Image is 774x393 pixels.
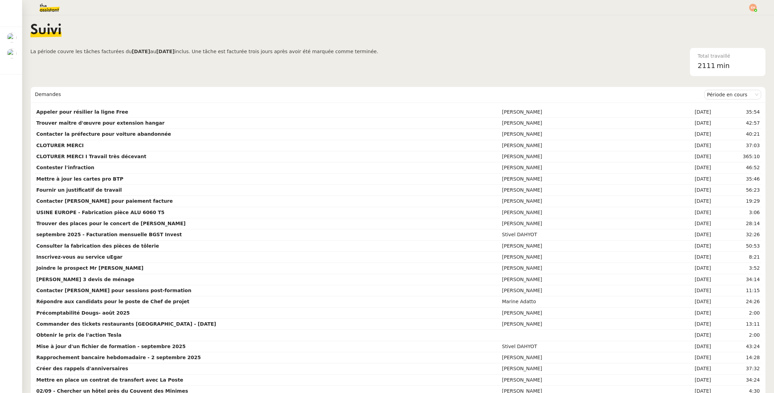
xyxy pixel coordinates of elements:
td: 3:06 [712,207,761,218]
td: 50:53 [712,241,761,252]
td: 24:26 [712,296,761,307]
td: 3:52 [712,263,761,274]
td: 35:46 [712,174,761,185]
td: [DATE] [665,330,712,341]
td: [PERSON_NAME] [501,375,665,386]
strong: Trouver des places pour le concert de [PERSON_NAME] [36,221,186,226]
td: [DATE] [665,352,712,363]
td: [DATE] [665,207,712,218]
strong: Répondre aux candidats pour le poste de Chef de projet [36,299,189,304]
td: 34:14 [712,274,761,285]
td: 35:54 [712,107,761,118]
td: [PERSON_NAME] [501,162,665,173]
strong: Rapprochement bancaire hebdomadaire - 2 septembre 2025 [36,355,201,360]
td: 43:24 [712,341,761,352]
td: 56:23 [712,185,761,196]
td: Stivel DAHYOT [501,341,665,352]
td: [PERSON_NAME] [501,252,665,263]
strong: CLOTURER MERCI [36,143,84,148]
td: [PERSON_NAME] [501,285,665,296]
td: 11:15 [712,285,761,296]
td: [DATE] [665,107,712,118]
td: [DATE] [665,151,712,162]
td: [DATE] [665,140,712,151]
strong: Précomptabilité Dougs- août 2025 [36,310,130,316]
td: [PERSON_NAME] [501,174,665,185]
td: 37:32 [712,363,761,374]
td: [PERSON_NAME] [501,352,665,363]
strong: Créer des rappels d'anniversaires [36,366,128,371]
span: 2111 [698,61,715,70]
span: La période couvre les tâches facturées du [30,49,132,54]
td: [PERSON_NAME] [501,196,665,207]
td: 42:57 [712,118,761,129]
td: [PERSON_NAME] [501,263,665,274]
td: [DATE] [665,174,712,185]
td: [DATE] [665,241,712,252]
td: 2:00 [712,308,761,319]
td: 365:10 [712,151,761,162]
strong: Commander des tickets restaurants [GEOGRAPHIC_DATA] - [DATE] [36,321,216,327]
strong: Contacter [PERSON_NAME] pour sessions post-formation [36,288,191,293]
td: [PERSON_NAME] [501,185,665,196]
td: [PERSON_NAME] [501,140,665,151]
strong: Obtenir le prix de l'action Tesla [36,332,121,338]
td: [PERSON_NAME] [501,218,665,229]
strong: Mettre en place un contrat de transfert avec La Poste [36,377,183,383]
td: [DATE] [665,296,712,307]
td: [DATE] [665,218,712,229]
strong: septembre 2025 - Facturation mensuelle BGST Invest [36,232,182,237]
div: Total travaillé [698,52,758,60]
td: 34:24 [712,375,761,386]
td: [DATE] [665,363,712,374]
td: 32:26 [712,229,761,240]
td: [DATE] [665,162,712,173]
strong: Contacter la préfecture pour voiture abandonnée [36,131,171,137]
td: [PERSON_NAME] [501,118,665,129]
span: min [717,60,730,71]
td: [DATE] [665,308,712,319]
td: [DATE] [665,341,712,352]
strong: Inscrivez-vous au service uEgar [36,254,123,260]
span: inclus. Une tâche est facturée trois jours après avoir été marquée comme terminée. [174,49,378,54]
td: [DATE] [665,319,712,330]
td: [PERSON_NAME] [501,319,665,330]
span: Suivi [30,23,62,37]
strong: Mettre à jour les cartes pro BTP [36,176,123,182]
td: Stivel DAHYOT [501,229,665,240]
b: [DATE] [156,49,174,54]
td: 8:21 [712,252,761,263]
td: [PERSON_NAME] [501,241,665,252]
strong: Mise à jour d'un fichier de formation - septembre 2025 [36,344,186,349]
td: 14:28 [712,352,761,363]
strong: Consulter la fabrication des pièces de tôlerie [36,243,159,249]
strong: Appeler pour résilier la ligne Free [36,109,128,115]
td: [DATE] [665,129,712,140]
div: Demandes [35,88,704,102]
nz-select-item: Période en cours [707,90,758,99]
b: [DATE] [132,49,150,54]
td: 46:52 [712,162,761,173]
strong: Contester l'infraction [36,165,94,170]
td: 28:14 [712,218,761,229]
td: [DATE] [665,118,712,129]
span: au [150,49,156,54]
td: [DATE] [665,196,712,207]
td: [PERSON_NAME] [501,107,665,118]
td: [PERSON_NAME] [501,129,665,140]
strong: Contacter [PERSON_NAME] pour paiement facture [36,198,173,204]
td: 19:29 [712,196,761,207]
td: [DATE] [665,229,712,240]
strong: Trouver maître d'œuvre pour extension hangar [36,120,164,126]
td: 40:21 [712,129,761,140]
td: [DATE] [665,252,712,263]
td: [DATE] [665,375,712,386]
td: [PERSON_NAME] [501,363,665,374]
strong: [PERSON_NAME] 3 devis de ménage [36,277,134,282]
strong: USINE EUROPE - Fabrication pièce ALU 6060 T5 [36,210,164,215]
img: users%2Ff7AvM1H5WROKDkFYQNHz8zv46LV2%2Favatar%2Ffa026806-15e4-4312-a94b-3cc825a940eb [7,49,17,58]
img: svg [749,4,757,11]
td: [DATE] [665,263,712,274]
td: Marine Adatto [501,296,665,307]
td: [PERSON_NAME] [501,207,665,218]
